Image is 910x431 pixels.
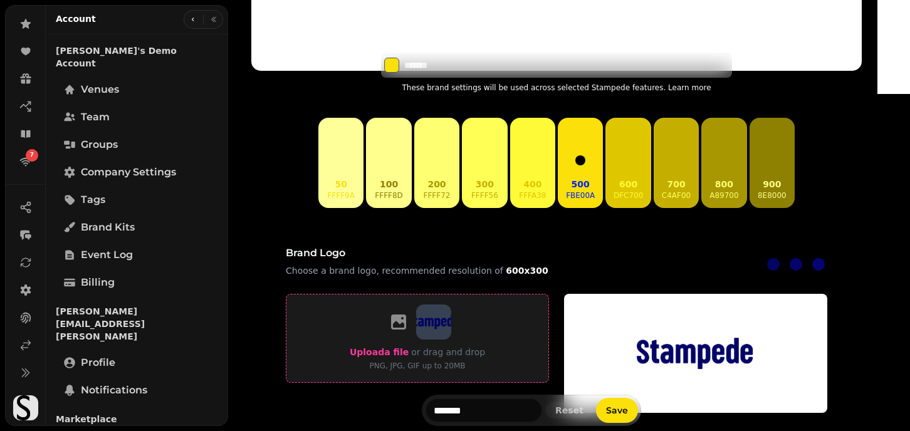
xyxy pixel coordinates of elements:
[381,80,732,95] p: These brand settings will be used across selected Stampede features.
[56,408,218,430] p: Marketplace
[56,350,218,375] a: Profile
[462,118,507,208] button: 300ffff56
[11,395,41,420] button: User avatar
[606,406,628,415] span: Save
[318,118,363,208] button: 50ffff9a
[81,137,118,152] span: Groups
[81,247,133,262] span: Event log
[381,53,732,78] div: Select color
[384,58,399,73] button: Select color
[471,190,498,200] p: ffff56
[30,151,34,160] span: 7
[56,13,96,25] h2: Account
[81,220,135,235] span: Brand Kits
[709,190,738,200] p: a89700
[56,300,218,348] p: [PERSON_NAME][EMAIL_ADDRESS][PERSON_NAME]
[56,160,218,185] a: Company settings
[56,77,218,102] a: Venues
[375,178,402,190] p: 100
[506,266,548,276] b: 600x300
[81,110,110,125] span: Team
[56,270,218,295] a: Billing
[654,118,699,208] button: 700c4af00
[56,187,218,212] a: Tags
[614,190,643,200] p: dfc700
[510,118,555,208] button: 400fffa38
[350,347,409,357] span: Upload a file
[614,178,643,190] p: 600
[375,190,402,200] p: ffff8d
[81,192,105,207] span: Tags
[424,178,451,190] p: 200
[424,190,451,200] p: ffff72
[668,83,711,92] a: Learn more
[519,190,546,200] p: fffa38
[558,118,603,208] button: 500fbe00a
[545,402,594,418] button: Reset
[555,406,583,415] span: Reset
[56,242,218,267] a: Event log
[286,263,557,278] p: Choose a brand logo, recommended resolution of
[596,398,638,423] button: Save
[327,178,354,190] p: 50
[709,178,738,190] p: 800
[566,190,595,200] p: fbe00a
[81,82,119,97] span: Venues
[416,304,451,340] img: aHR0cHM6Ly9zMy5ldS13ZXN0LTIuYW1hem9uYXdzLmNvbS9ibGFja2J4L2xvY2F0aW9ucy9uZWFybHkub25saW5lL2RlZmF1b...
[566,178,595,190] p: 500
[519,178,546,190] p: 400
[662,190,691,200] p: c4af00
[81,275,115,290] span: Billing
[81,355,115,370] span: Profile
[81,165,176,180] span: Company settings
[750,118,795,208] button: 9008e8000
[605,118,651,208] button: 600dfc700
[286,246,557,261] h3: Brand logo
[56,378,218,403] a: Notifications
[414,118,459,208] button: 200ffff72
[56,39,218,75] p: [PERSON_NAME]'s Demo Account
[327,190,354,200] p: ffff9a
[758,178,787,190] p: 900
[758,190,787,200] p: 8e8000
[81,383,147,398] span: Notifications
[350,360,485,372] p: PNG, JPG, GIF up to 20MB
[56,215,218,240] a: Brand Kits
[13,395,38,420] img: User avatar
[701,118,746,208] button: 800a89700
[56,132,218,157] a: Groups
[13,149,38,174] a: 7
[56,105,218,130] a: Team
[662,178,691,190] p: 700
[409,345,485,360] p: or drag and drop
[366,118,411,208] button: 100ffff8d
[471,178,498,190] p: 300
[564,294,827,413] img: brand-header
